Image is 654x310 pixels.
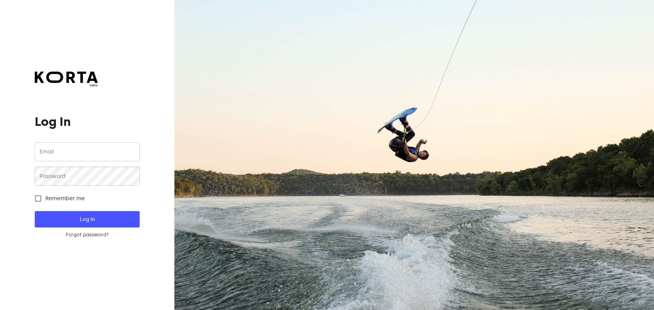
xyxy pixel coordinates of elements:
[45,194,85,203] span: Remember me
[35,72,98,83] img: Korta
[35,72,98,88] a: beta
[46,215,128,224] span: Log In
[35,232,139,238] a: Forgot password?
[35,83,98,88] span: beta
[35,211,139,227] button: Log In
[35,115,139,129] h1: Log In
